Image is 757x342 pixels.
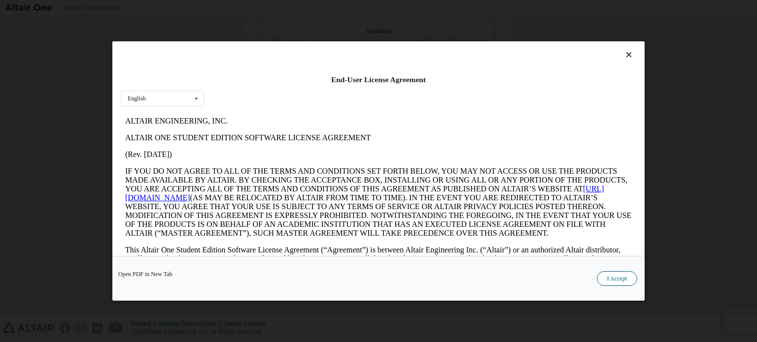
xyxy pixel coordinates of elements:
[597,271,637,286] button: I Accept
[4,37,511,46] p: (Rev. [DATE])
[121,75,636,85] div: End-User License Agreement
[4,54,511,125] p: IF YOU DO NOT AGREE TO ALL OF THE TERMS AND CONDITIONS SET FORTH BELOW, YOU MAY NOT ACCESS OR USE...
[128,95,146,101] div: English
[118,271,172,277] a: Open PDF in New Tab
[4,4,511,13] p: ALTAIR ENGINEERING, INC.
[4,72,483,89] a: [URL][DOMAIN_NAME]
[4,21,511,30] p: ALTAIR ONE STUDENT EDITION SOFTWARE LICENSE AGREEMENT
[4,133,511,168] p: This Altair One Student Edition Software License Agreement (“Agreement”) is between Altair Engine...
